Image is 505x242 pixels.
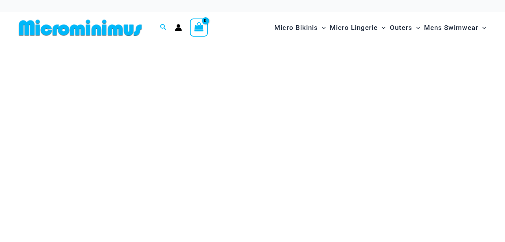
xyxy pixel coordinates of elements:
[272,16,328,40] a: Micro BikinisMenu ToggleMenu Toggle
[190,18,208,37] a: View Shopping Cart, empty
[271,15,489,41] nav: Site Navigation
[412,18,420,38] span: Menu Toggle
[390,18,412,38] span: Outers
[424,18,478,38] span: Mens Swimwear
[16,19,145,37] img: MM SHOP LOGO FLAT
[160,23,167,33] a: Search icon link
[318,18,326,38] span: Menu Toggle
[478,18,486,38] span: Menu Toggle
[422,16,488,40] a: Mens SwimwearMenu ToggleMenu Toggle
[388,16,422,40] a: OutersMenu ToggleMenu Toggle
[328,16,387,40] a: Micro LingerieMenu ToggleMenu Toggle
[330,18,378,38] span: Micro Lingerie
[378,18,386,38] span: Menu Toggle
[175,24,182,31] a: Account icon link
[274,18,318,38] span: Micro Bikinis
